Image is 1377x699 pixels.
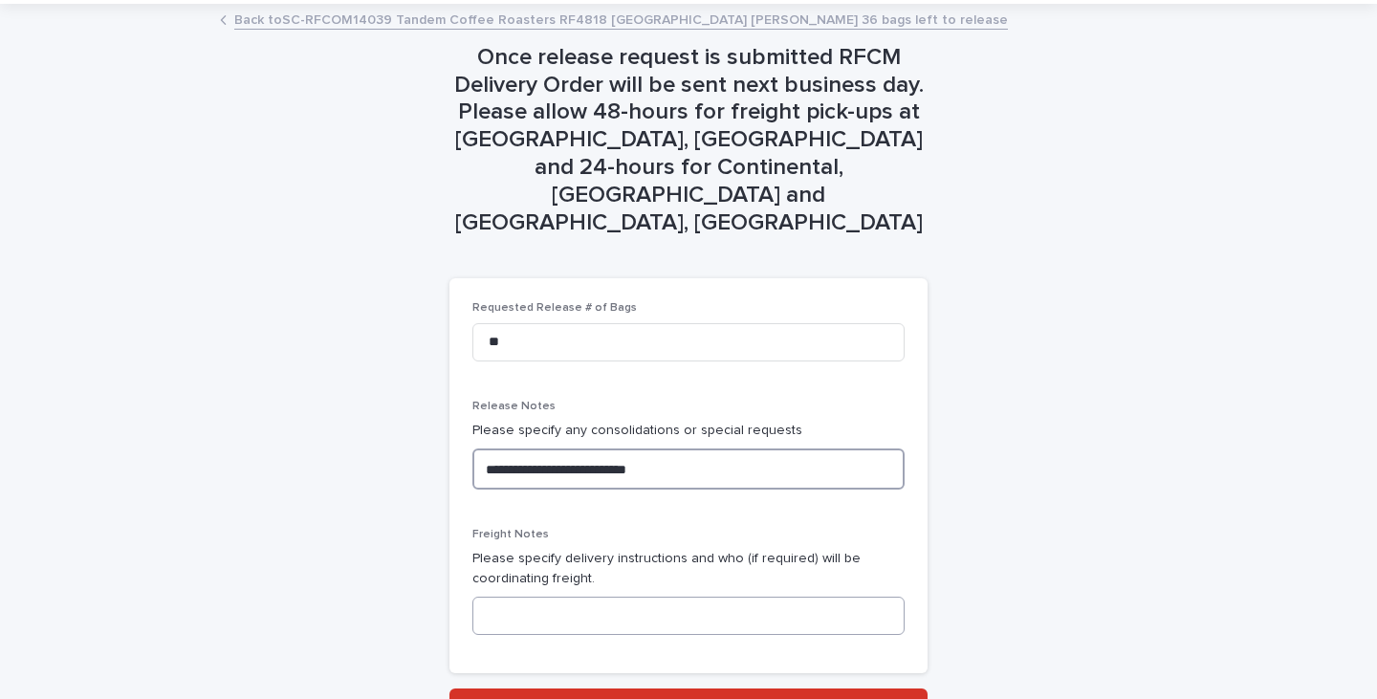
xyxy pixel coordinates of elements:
[472,421,905,441] p: Please specify any consolidations or special requests
[472,549,905,589] p: Please specify delivery instructions and who (if required) will be coordinating freight.
[472,529,549,540] span: Freight Notes
[472,302,637,314] span: Requested Release # of Bags
[449,44,928,237] h1: Once release request is submitted RFCM Delivery Order will be sent next business day. Please allo...
[472,401,556,412] span: Release Notes
[234,8,1008,30] a: Back toSC-RFCOM14039 Tandem Coffee Roasters RF4818 [GEOGRAPHIC_DATA] [PERSON_NAME] 36 bags left t...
